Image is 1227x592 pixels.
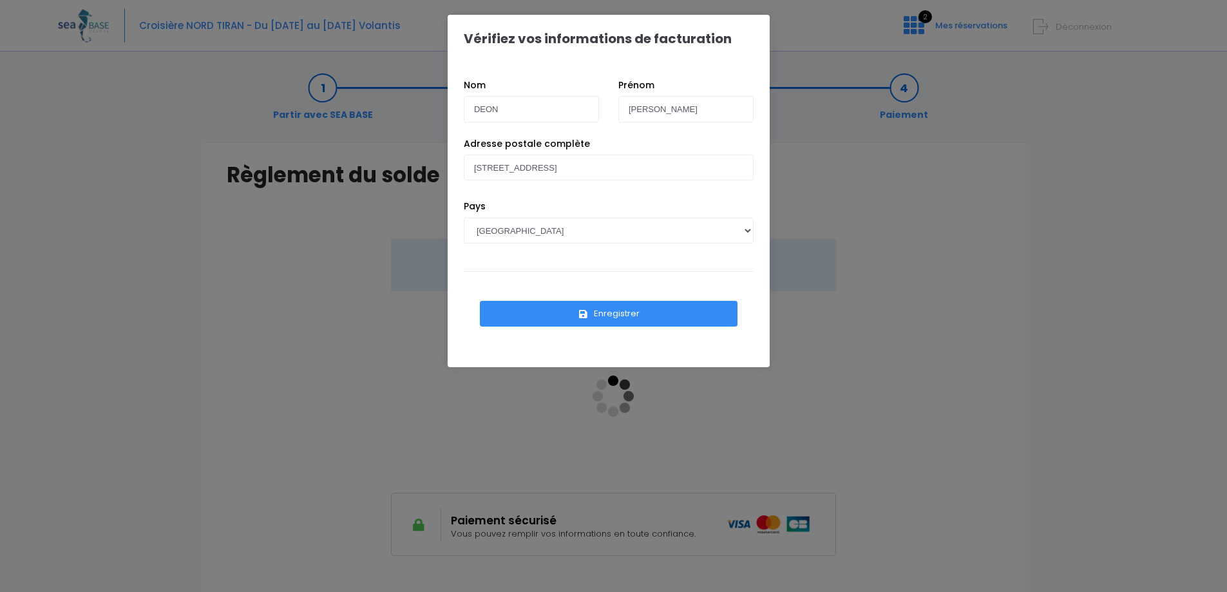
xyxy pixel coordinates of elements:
h1: Vérifiez vos informations de facturation [464,31,732,46]
label: Nom [464,79,486,92]
label: Pays [464,200,486,213]
label: Prénom [618,79,654,92]
label: Adresse postale complète [464,137,590,151]
button: Enregistrer [480,301,737,327]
